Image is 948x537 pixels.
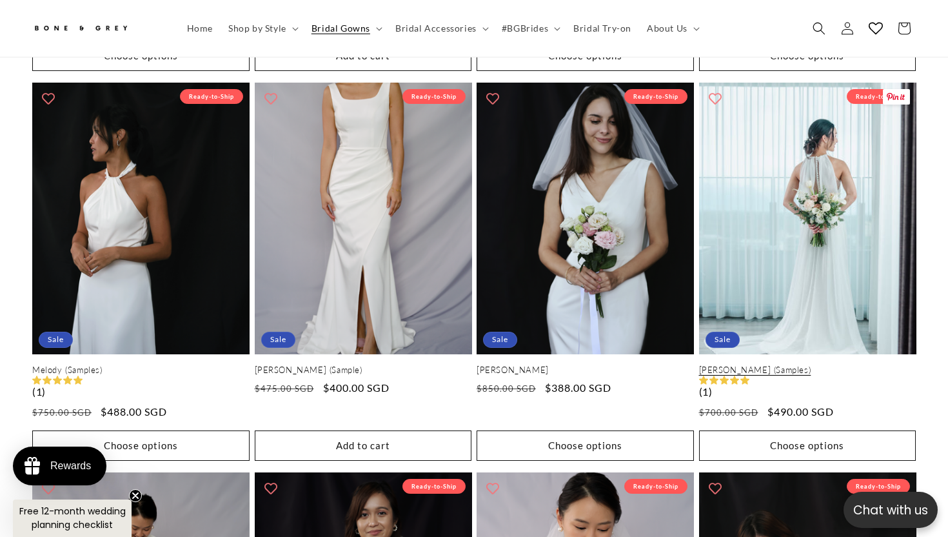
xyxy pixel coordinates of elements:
[28,13,166,44] a: Bone and Grey Bridal
[19,505,126,531] span: Free 12-month wedding planning checklist
[258,86,284,112] button: Add to wishlist
[311,23,370,34] span: Bridal Gowns
[480,86,506,112] button: Add to wishlist
[702,476,728,502] button: Add to wishlist
[477,365,694,376] a: [PERSON_NAME]
[258,476,284,502] button: Add to wishlist
[50,460,91,472] div: Rewards
[388,15,494,42] summary: Bridal Accessories
[699,365,916,376] a: [PERSON_NAME] (Samples)
[639,15,705,42] summary: About Us
[566,15,639,42] a: Bridal Try-on
[32,431,250,461] button: Choose options
[228,23,286,34] span: Shop by Style
[129,489,142,502] button: Close teaser
[255,431,472,461] button: Add to cart
[647,23,687,34] span: About Us
[32,18,129,39] img: Bone and Grey Bridal
[255,365,472,376] a: [PERSON_NAME] (Sample)
[494,15,566,42] summary: #BGBrides
[32,365,250,376] a: Melody (Samples)
[35,86,61,112] button: Add to wishlist
[844,501,938,520] p: Chat with us
[702,86,728,112] button: Add to wishlist
[844,492,938,528] button: Open chatbox
[805,14,833,43] summary: Search
[221,15,304,42] summary: Shop by Style
[395,23,477,34] span: Bridal Accessories
[179,15,221,42] a: Home
[502,23,548,34] span: #BGBrides
[304,15,388,42] summary: Bridal Gowns
[13,500,132,537] div: Free 12-month wedding planning checklistClose teaser
[35,476,61,502] button: Add to wishlist
[187,23,213,34] span: Home
[477,431,694,461] button: Choose options
[573,23,631,34] span: Bridal Try-on
[480,476,506,502] button: Add to wishlist
[699,431,916,461] button: Choose options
